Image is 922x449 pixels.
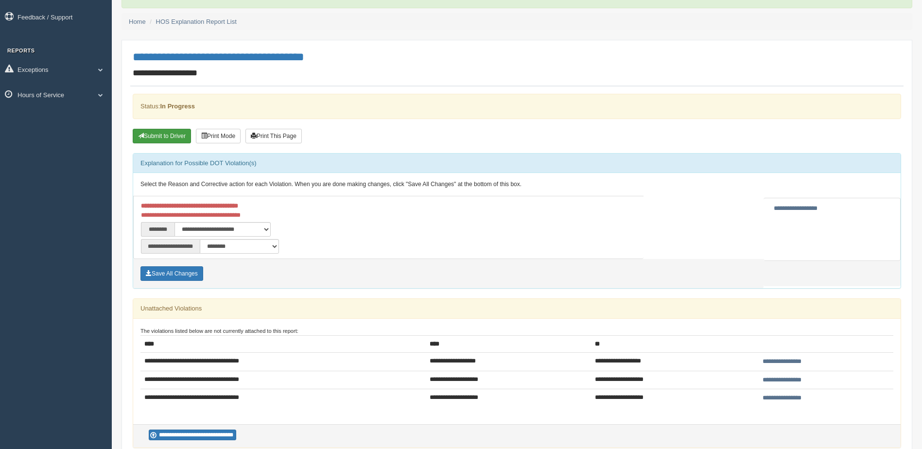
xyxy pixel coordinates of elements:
[133,94,901,119] div: Status:
[129,18,146,25] a: Home
[140,328,298,334] small: The violations listed below are not currently attached to this report:
[133,173,901,196] div: Select the Reason and Corrective action for each Violation. When you are done making changes, cli...
[156,18,237,25] a: HOS Explanation Report List
[245,129,302,143] button: Print This Page
[160,103,195,110] strong: In Progress
[140,266,203,281] button: Save
[133,129,191,143] button: Submit To Driver
[133,154,901,173] div: Explanation for Possible DOT Violation(s)
[196,129,241,143] button: Print Mode
[133,299,901,318] div: Unattached Violations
